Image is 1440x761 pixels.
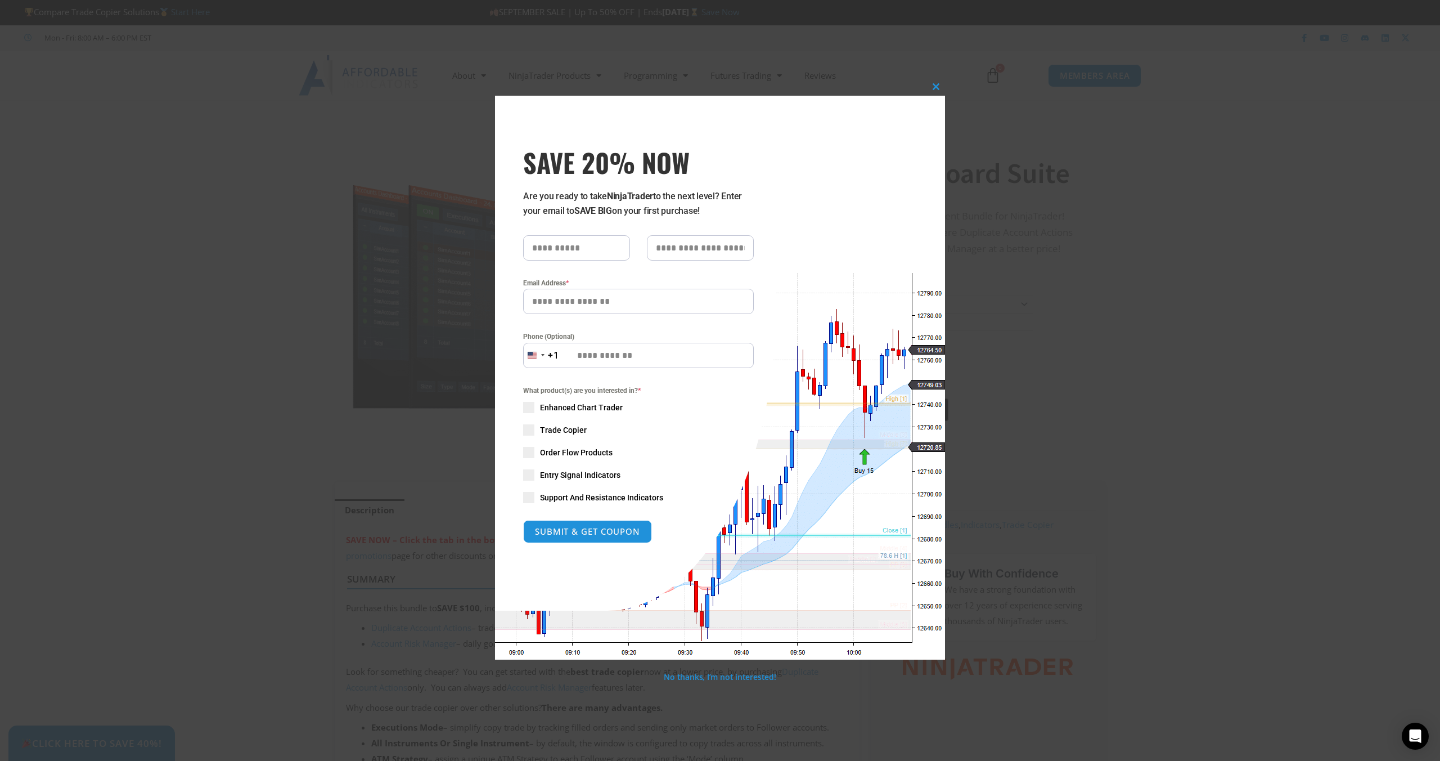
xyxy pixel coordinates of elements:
[523,277,754,289] label: Email Address
[523,385,754,396] span: What product(s) are you interested in?
[523,492,754,503] label: Support And Resistance Indicators
[540,492,663,503] span: Support And Resistance Indicators
[607,191,653,202] strong: NinjaTrader
[1402,723,1429,750] div: Open Intercom Messenger
[540,424,587,436] span: Trade Copier
[574,205,612,216] strong: SAVE BIG
[523,402,754,413] label: Enhanced Chart Trader
[523,146,754,178] h3: SAVE 20% NOW
[523,447,754,458] label: Order Flow Products
[523,331,754,342] label: Phone (Optional)
[523,520,652,543] button: SUBMIT & GET COUPON
[548,348,559,363] div: +1
[664,672,776,682] a: No thanks, I’m not interested!
[523,424,754,436] label: Trade Copier
[523,343,559,368] button: Selected country
[540,402,623,413] span: Enhanced Chart Trader
[540,469,620,481] span: Entry Signal Indicators
[523,469,754,481] label: Entry Signal Indicators
[540,447,613,458] span: Order Flow Products
[523,189,754,218] p: Are you ready to take to the next level? Enter your email to on your first purchase!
